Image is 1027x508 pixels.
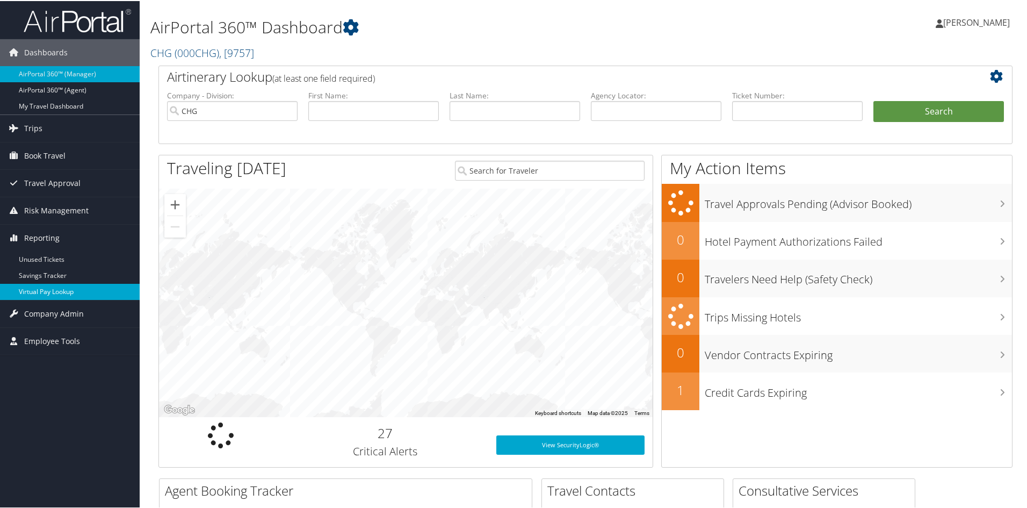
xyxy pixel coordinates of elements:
[662,267,699,285] h2: 0
[705,304,1012,324] h3: Trips Missing Hotels
[705,379,1012,399] h3: Credit Cards Expiring
[588,409,628,415] span: Map data ©2025
[662,156,1012,178] h1: My Action Items
[662,259,1012,296] a: 0Travelers Need Help (Safety Check)
[24,196,89,223] span: Risk Management
[662,342,699,361] h2: 0
[634,409,649,415] a: Terms (opens in new tab)
[591,89,721,100] label: Agency Locator:
[705,341,1012,362] h3: Vendor Contracts Expiring
[662,380,699,398] h2: 1
[150,45,254,59] a: CHG
[24,141,66,168] span: Book Travel
[705,266,1012,286] h3: Travelers Need Help (Safety Check)
[450,89,580,100] label: Last Name:
[167,67,933,85] h2: Airtinerary Lookup
[175,45,219,59] span: ( 000CHG )
[164,215,186,237] button: Zoom out
[24,7,131,32] img: airportal-logo.png
[167,89,298,100] label: Company - Division:
[167,156,286,178] h1: Traveling [DATE]
[291,423,480,441] h2: 27
[936,5,1021,38] a: [PERSON_NAME]
[272,71,375,83] span: (at least one field required)
[308,89,439,100] label: First Name:
[150,15,731,38] h1: AirPortal 360™ Dashboard
[162,402,197,416] a: Open this area in Google Maps (opens a new window)
[662,334,1012,371] a: 0Vendor Contracts Expiring
[455,160,645,180] input: Search for Traveler
[662,183,1012,221] a: Travel Approvals Pending (Advisor Booked)
[547,481,724,499] h2: Travel Contacts
[291,443,480,458] h3: Critical Alerts
[219,45,254,59] span: , [ 9757 ]
[662,221,1012,259] a: 0Hotel Payment Authorizations Failed
[24,327,80,354] span: Employee Tools
[739,481,915,499] h2: Consultative Services
[705,228,1012,248] h3: Hotel Payment Authorizations Failed
[24,299,84,326] span: Company Admin
[24,224,60,251] span: Reporting
[24,114,42,141] span: Trips
[732,89,863,100] label: Ticket Number:
[24,38,68,65] span: Dashboards
[535,409,581,416] button: Keyboard shortcuts
[165,481,532,499] h2: Agent Booking Tracker
[162,402,197,416] img: Google
[705,190,1012,211] h3: Travel Approvals Pending (Advisor Booked)
[164,193,186,214] button: Zoom in
[662,371,1012,409] a: 1Credit Cards Expiring
[873,100,1004,121] button: Search
[943,16,1010,27] span: [PERSON_NAME]
[662,296,1012,334] a: Trips Missing Hotels
[496,434,645,454] a: View SecurityLogic®
[24,169,81,196] span: Travel Approval
[662,230,699,248] h2: 0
